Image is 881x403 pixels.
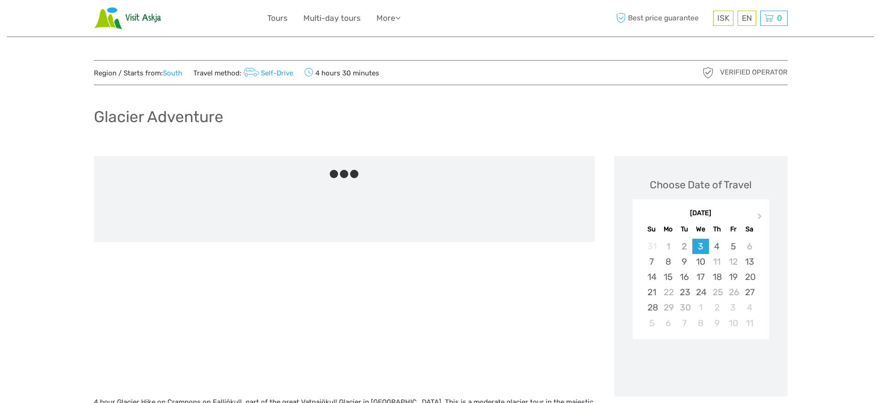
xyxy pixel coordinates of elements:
div: Choose Saturday, September 20th, 2025 [741,269,758,285]
div: Choose Monday, September 15th, 2025 [660,269,676,285]
div: Choose Date of Travel [650,178,752,192]
span: 4 hours 30 minutes [304,66,379,79]
a: Multi-day tours [303,12,361,25]
div: Loading... [698,363,704,369]
div: Choose Sunday, September 21st, 2025 [644,285,660,300]
div: Choose Sunday, September 14th, 2025 [644,269,660,285]
div: Not available Monday, September 1st, 2025 [660,239,676,254]
span: Region / Starts from: [94,68,182,78]
div: Choose Saturday, October 4th, 2025 [741,300,758,315]
div: Choose Wednesday, September 17th, 2025 [692,269,708,285]
div: Choose Saturday, September 13th, 2025 [741,254,758,269]
a: South [163,69,182,77]
div: Choose Friday, September 19th, 2025 [725,269,741,285]
div: Not available Friday, September 12th, 2025 [725,254,741,269]
div: Choose Friday, October 3rd, 2025 [725,300,741,315]
div: Choose Wednesday, September 3rd, 2025 [692,239,708,254]
div: Tu [676,223,692,236]
span: ISK [717,13,729,23]
div: We [692,223,708,236]
img: verified_operator_grey_128.png [701,65,715,80]
div: Not available Sunday, August 31st, 2025 [644,239,660,254]
div: Not available Friday, September 26th, 2025 [725,285,741,300]
div: Choose Tuesday, September 23rd, 2025 [676,285,692,300]
h1: Glacier Adventure [94,107,223,126]
div: Choose Friday, October 10th, 2025 [725,316,741,331]
div: Choose Saturday, September 27th, 2025 [741,285,758,300]
div: Not available Saturday, September 6th, 2025 [741,239,758,254]
div: Mo [660,223,676,236]
div: Choose Thursday, October 2nd, 2025 [709,300,725,315]
div: Fr [725,223,741,236]
div: Choose Wednesday, October 1st, 2025 [692,300,708,315]
span: Verified Operator [720,68,788,77]
span: 0 [776,13,783,23]
a: Self-Drive [241,69,294,77]
div: Choose Tuesday, October 7th, 2025 [676,316,692,331]
div: Not available Tuesday, September 30th, 2025 [676,300,692,315]
div: Th [709,223,725,236]
span: Best price guarantee [614,11,711,26]
div: Choose Wednesday, September 10th, 2025 [692,254,708,269]
div: Choose Saturday, October 11th, 2025 [741,316,758,331]
div: Choose Friday, September 5th, 2025 [725,239,741,254]
div: Choose Thursday, October 9th, 2025 [709,316,725,331]
div: Choose Tuesday, September 16th, 2025 [676,269,692,285]
div: Not available Thursday, September 25th, 2025 [709,285,725,300]
div: Choose Thursday, September 18th, 2025 [709,269,725,285]
a: More [376,12,400,25]
span: Travel method: [193,66,294,79]
div: Choose Sunday, October 5th, 2025 [644,316,660,331]
div: EN [738,11,756,26]
div: Choose Monday, September 8th, 2025 [660,254,676,269]
div: Not available Tuesday, September 2nd, 2025 [676,239,692,254]
div: month 2025-09 [635,239,766,331]
div: Choose Sunday, September 28th, 2025 [644,300,660,315]
div: Choose Sunday, September 7th, 2025 [644,254,660,269]
img: Scandinavian Travel [94,7,161,30]
div: Choose Wednesday, September 24th, 2025 [692,285,708,300]
div: Choose Tuesday, September 9th, 2025 [676,254,692,269]
div: [DATE] [633,209,769,218]
div: Su [644,223,660,236]
a: Tours [267,12,288,25]
div: Choose Monday, October 6th, 2025 [660,316,676,331]
div: Not available Monday, September 29th, 2025 [660,300,676,315]
div: Sa [741,223,758,236]
div: Not available Thursday, September 11th, 2025 [709,254,725,269]
div: Not available Monday, September 22nd, 2025 [660,285,676,300]
button: Next Month [753,211,768,226]
div: Choose Wednesday, October 8th, 2025 [692,316,708,331]
div: Choose Thursday, September 4th, 2025 [709,239,725,254]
